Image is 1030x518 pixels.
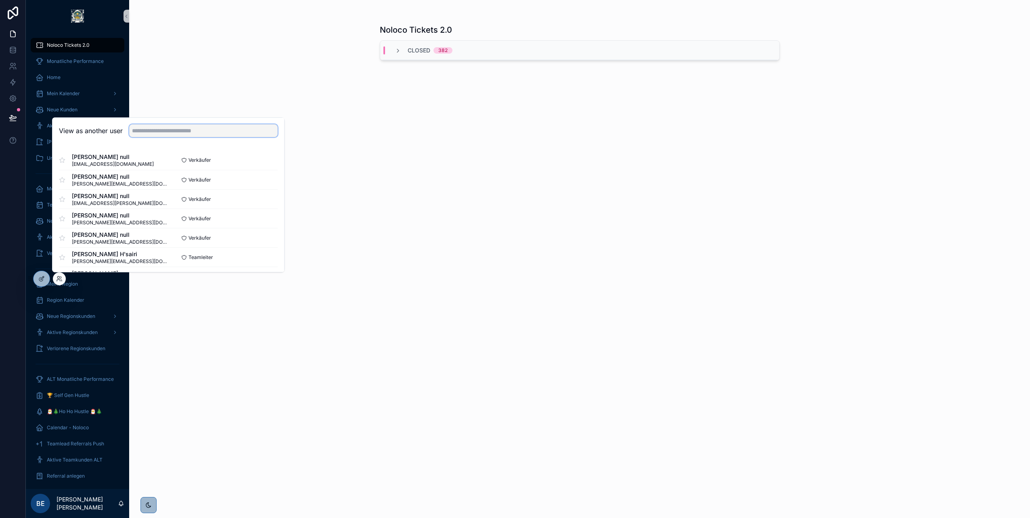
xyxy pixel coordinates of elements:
span: Team Kalender [47,202,82,208]
span: Calendar - Noloco [47,424,89,431]
a: Aktive Kunden [31,119,124,133]
span: [PERSON_NAME] null [72,153,154,161]
span: Referral anlegen [47,473,85,479]
a: Aktive Regionskunden [31,325,124,340]
span: [EMAIL_ADDRESS][PERSON_NAME][DOMAIN_NAME] [72,200,168,207]
span: [PERSON_NAME][EMAIL_ADDRESS][DOMAIN_NAME] [72,181,168,187]
a: Referral anlegen [31,469,124,483]
span: [PERSON_NAME] [72,269,168,278]
span: BE [36,499,45,508]
span: Unterlagen [47,155,72,161]
span: [PERSON_NAME] H'sairi [72,250,168,258]
span: Teamleiter [188,254,213,261]
a: Mein Team [31,182,124,196]
a: Meine Region [31,277,124,291]
span: Aktive Teamkunden ALT [47,457,103,463]
a: Verlorene Regionskunden [31,341,124,356]
a: Neue Teamkunden [31,214,124,228]
h1: Noloco Tickets 2.0 [380,24,452,36]
span: 🏆 Self Gen Hustle [47,392,89,399]
p: [PERSON_NAME] [PERSON_NAME] [57,495,118,512]
span: [PERSON_NAME] null [72,173,168,181]
a: Region Kalender [31,293,124,307]
span: Aktive Teamkunden [47,234,92,240]
span: Aktive Kunden [47,123,80,129]
span: [PERSON_NAME][EMAIL_ADDRESS][DOMAIN_NAME] [72,239,168,245]
a: 🎅🎄Ho Ho Hustle 🎅🎄 [31,404,124,419]
span: [PERSON_NAME] [47,139,86,145]
a: [PERSON_NAME] [31,135,124,149]
a: Neue Regionskunden [31,309,124,324]
a: Calendar - Noloco [31,420,124,435]
a: Verlorene Teamkunden [31,246,124,261]
span: Mein Kalender [47,90,80,97]
a: Mein Kalender [31,86,124,101]
a: Team Kalender [31,198,124,212]
span: [PERSON_NAME][EMAIL_ADDRESS][DOMAIN_NAME] [72,219,168,226]
a: Monatliche Performance [31,54,124,69]
a: Unterlagen [31,151,124,165]
span: Closed [408,46,430,54]
span: Verlorene Regionskunden [47,345,105,352]
a: Neue Kunden [31,102,124,117]
span: Mein Team [47,186,72,192]
span: ALT Monatliche Performance [47,376,114,382]
span: Verkäufer [188,215,211,222]
span: Region Kalender [47,297,84,303]
span: Neue Teamkunden [47,218,90,224]
span: Verkäufer [188,157,211,163]
span: 🎅🎄Ho Ho Hustle 🎅🎄 [47,408,102,415]
a: Aktive Teamkunden ALT [31,453,124,467]
span: Verkäufer [188,177,211,183]
a: 🏆 Self Gen Hustle [31,388,124,403]
span: Noloco Tickets 2.0 [47,42,90,48]
span: Verkäufer [188,235,211,241]
span: Teamlead Referrals Push [47,441,104,447]
div: 382 [438,47,448,54]
a: Aktive Teamkunden [31,230,124,244]
a: Teamlead Referrals Push [31,437,124,451]
span: [PERSON_NAME] null [72,192,168,200]
span: Neue Regionskunden [47,313,95,320]
img: App logo [71,10,84,23]
span: Verkäufer [188,196,211,203]
a: Home [31,70,124,85]
span: Monatliche Performance [47,58,104,65]
span: Neue Kunden [47,107,77,113]
span: Home [47,74,61,81]
span: [PERSON_NAME][EMAIL_ADDRESS][DOMAIN_NAME] [72,258,168,265]
span: [EMAIL_ADDRESS][DOMAIN_NAME] [72,161,154,167]
span: Verlorene Teamkunden [47,250,100,257]
a: Noloco Tickets 2.0 [31,38,124,52]
span: [PERSON_NAME] null [72,231,168,239]
span: Aktive Regionskunden [47,329,98,336]
a: ALT Monatliche Performance [31,372,124,386]
span: [PERSON_NAME] null [72,211,168,219]
h2: View as another user [59,126,123,136]
div: scrollable content [26,32,129,489]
